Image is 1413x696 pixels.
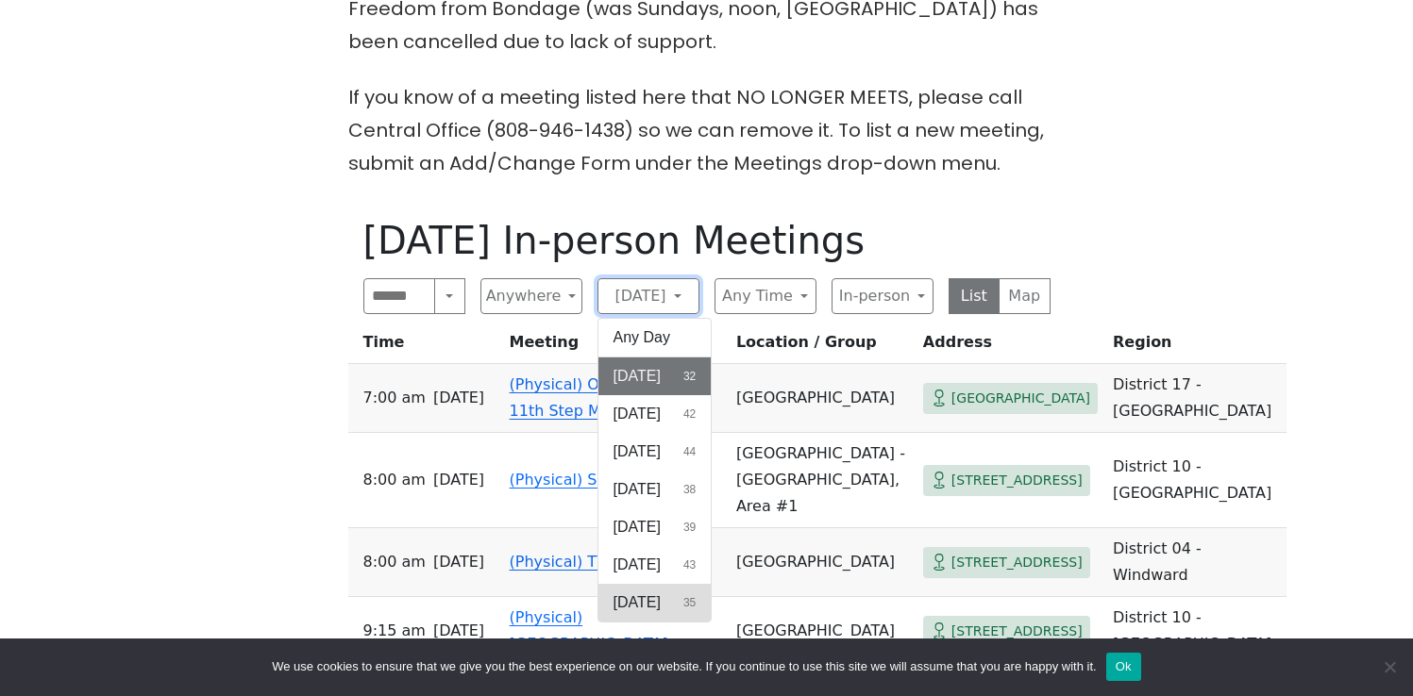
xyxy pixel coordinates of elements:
[272,657,1096,676] span: We use cookies to ensure that we give you the best experience on our website. If you continue to ...
[363,218,1051,263] h1: [DATE] In-person Meetings
[614,554,661,576] span: [DATE]
[614,478,661,501] span: [DATE]
[433,618,484,644] span: [DATE]
[683,519,696,536] span: 39 results
[949,278,1001,314] button: List
[1105,329,1287,364] th: Region
[348,329,502,364] th: Time
[832,278,934,314] button: In-person
[433,385,484,411] span: [DATE]
[363,278,436,314] input: Search
[1105,364,1287,433] td: District 17 - [GEOGRAPHIC_DATA]
[434,278,464,314] button: Search
[729,364,916,433] td: [GEOGRAPHIC_DATA]
[1105,433,1287,528] td: District 10 - [GEOGRAPHIC_DATA]
[729,329,916,364] th: Location / Group
[951,387,1090,410] span: [GEOGRAPHIC_DATA]
[598,471,712,508] button: [DATE]38 results
[1380,657,1399,676] span: No
[480,278,582,314] button: Anywhere
[614,403,661,425] span: [DATE]
[363,467,426,493] span: 8:00 AM
[614,440,661,463] span: [DATE]
[597,278,699,314] button: [DATE]
[598,433,712,471] button: [DATE]44 results
[598,508,712,546] button: [DATE]39 results
[598,395,712,433] button: [DATE]42 results
[348,81,1066,180] p: If you know of a meeting listed here that NO LONGER MEETS, please call Central Office (808-946-14...
[715,278,816,314] button: Any Time
[683,443,696,460] span: 44 results
[951,551,1083,574] span: [STREET_ADDRESS]
[951,469,1083,492] span: [STREET_ADDRESS]
[683,406,696,423] span: 42 results
[510,553,618,571] a: (Physical) TYG
[598,584,712,621] button: [DATE]35 results
[1106,653,1141,681] button: Ok
[614,591,661,614] span: [DATE]
[598,357,712,395] button: [DATE]32 results
[683,556,696,573] span: 43 results
[683,481,696,498] span: 38 results
[1105,528,1287,597] td: District 04 - Windward
[502,329,729,364] th: Meeting
[510,375,696,420] a: (Physical) On Awakening 11th Step Meditation
[597,318,713,622] div: [DATE]
[916,329,1105,364] th: Address
[598,319,712,356] button: Any Day
[598,546,712,584] button: [DATE]43 results
[614,516,661,539] span: [DATE]
[510,608,668,653] a: (Physical) [GEOGRAPHIC_DATA]
[683,594,696,611] span: 35 results
[729,433,916,528] td: [GEOGRAPHIC_DATA] - [GEOGRAPHIC_DATA], Area #1
[363,549,426,575] span: 8:00 AM
[951,620,1083,643] span: [STREET_ADDRESS]
[729,597,916,666] td: [GEOGRAPHIC_DATA]
[363,618,426,644] span: 9:15 AM
[999,278,1051,314] button: Map
[510,471,697,489] a: (Physical) Serene [DATE]
[433,467,484,493] span: [DATE]
[363,385,426,411] span: 7:00 AM
[729,528,916,597] td: [GEOGRAPHIC_DATA]
[614,365,661,388] span: [DATE]
[683,368,696,385] span: 32 results
[1105,597,1287,666] td: District 10 - [GEOGRAPHIC_DATA]
[433,549,484,575] span: [DATE]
